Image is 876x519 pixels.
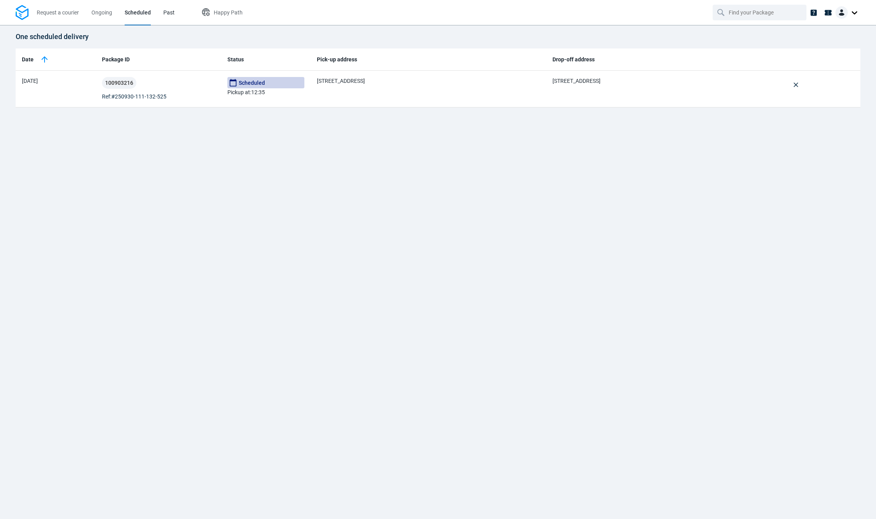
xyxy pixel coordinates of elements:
span: Status [227,55,244,64]
img: sorting [40,55,49,64]
span: Scheduled [227,77,304,88]
p: Pickup at : [227,77,304,97]
img: Client [835,6,848,19]
span: Scheduled [125,9,151,16]
button: 100903216 [102,77,136,89]
span: [STREET_ADDRESS] [317,78,365,84]
span: Request a courier [37,9,79,16]
span: Ref: #250930-111-132-525 [102,93,166,100]
img: Logo [16,5,29,20]
span: Ongoing [91,9,112,16]
span: Past [163,9,175,16]
input: Find your Package [729,5,792,20]
span: [DATE] [22,78,38,84]
span: Happy Path [214,9,243,16]
span: One scheduled delivery [16,32,89,41]
span: 12:35 [251,89,265,95]
th: Toggle SortBy [16,48,96,71]
span: Package ID [102,55,130,64]
span: Pick-up address [317,55,357,64]
span: 100903216 [105,80,133,86]
span: Drop-off address [552,55,595,64]
span: Date [22,55,34,64]
span: [STREET_ADDRESS] [552,78,601,84]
